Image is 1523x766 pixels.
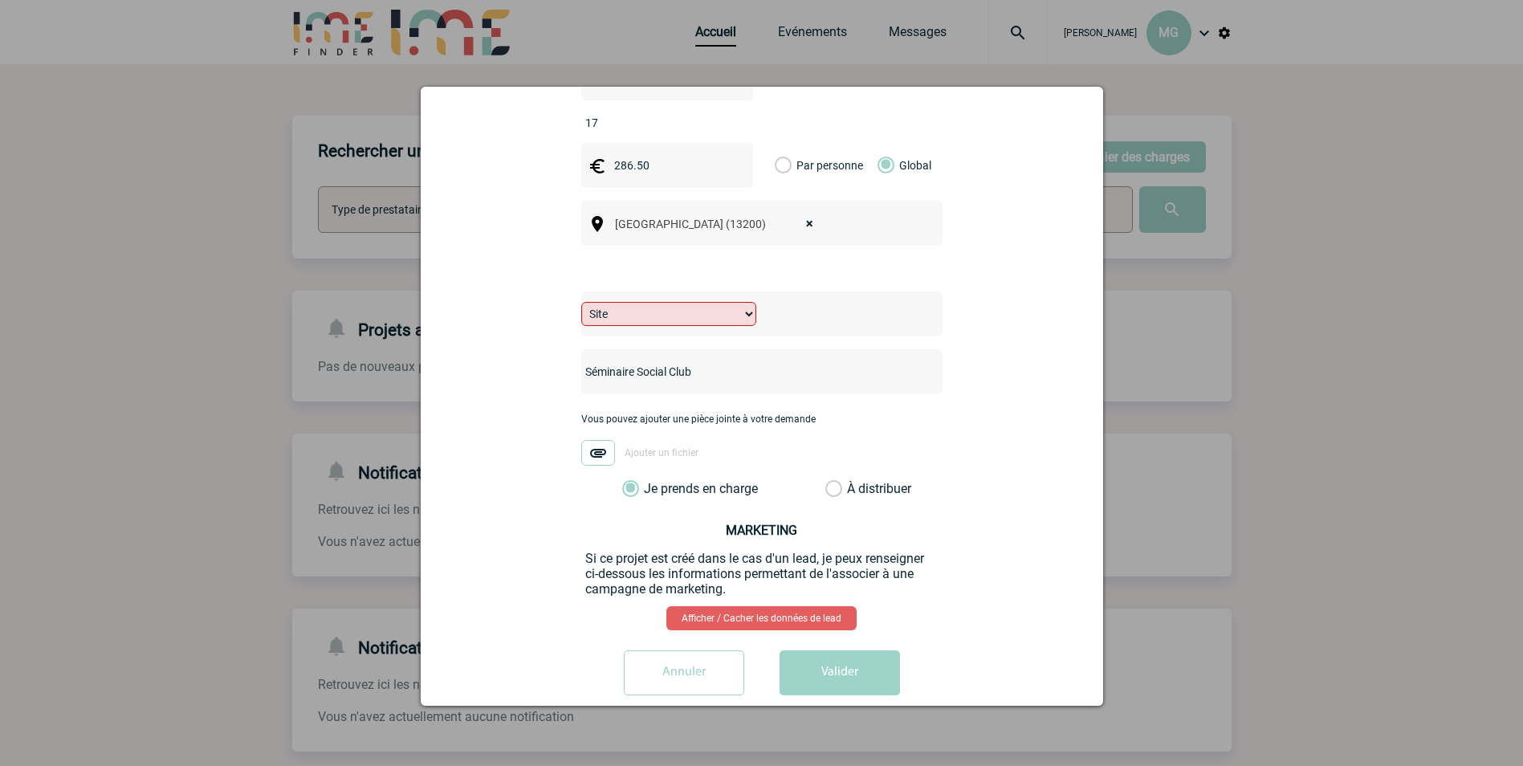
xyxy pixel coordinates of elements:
div: Données obligatoires manquantes [589,234,763,272]
p: Vous pouvez ajouter une pièce jointe à votre demande [581,414,943,425]
span: Ajouter un fichier [625,447,698,458]
label: Je prends en charge [622,481,650,497]
input: Nom de l'événement [581,361,900,382]
h3: MARKETING [585,523,939,538]
span: × [806,213,813,235]
span: Arles (13200) [609,213,829,235]
a: Afficher / Cacher les données de lead [666,606,857,630]
p: Si ce projet est créé dans le cas d'un lead, je peux renseigner ci-dessous les informations perme... [585,551,939,597]
input: Annuler [624,650,744,695]
button: Valider [780,650,900,695]
label: À distribuer [825,481,842,497]
label: Global [878,143,888,188]
input: Nombre de participants [581,112,732,133]
input: Budget HT [610,155,721,176]
label: Par personne [775,143,792,188]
